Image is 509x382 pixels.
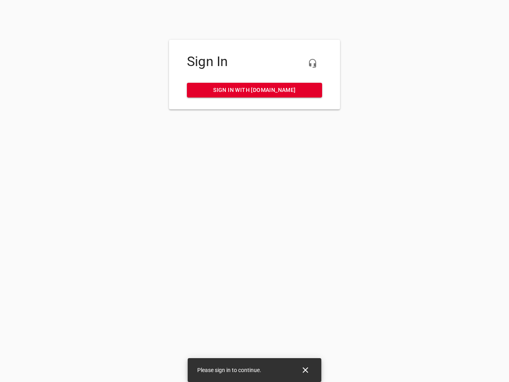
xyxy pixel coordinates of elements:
[296,361,315,380] button: Close
[197,367,261,373] span: Please sign in to continue.
[187,83,322,97] a: Sign in with [DOMAIN_NAME]
[193,85,316,95] span: Sign in with [DOMAIN_NAME]
[187,54,322,70] h4: Sign In
[303,54,322,73] button: Live Chat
